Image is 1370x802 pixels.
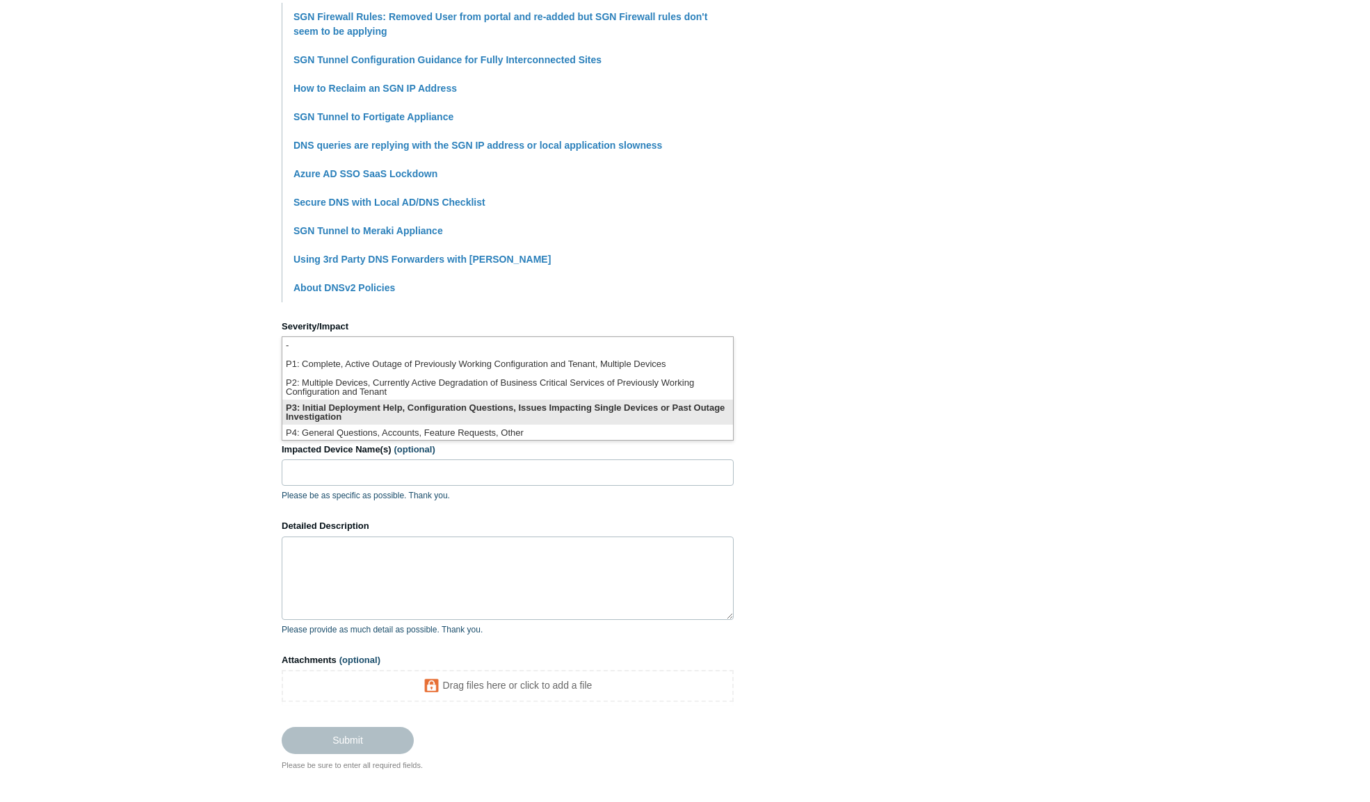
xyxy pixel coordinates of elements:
[293,111,453,122] a: SGN Tunnel to Fortigate Appliance
[293,282,395,293] a: About DNSv2 Policies
[282,623,734,636] p: Please provide as much detail as possible. Thank you.
[339,655,380,665] span: (optional)
[282,727,414,753] input: Submit
[293,197,485,208] a: Secure DNS with Local AD/DNS Checklist
[282,356,733,375] li: P1: Complete, Active Outage of Previously Working Configuration and Tenant, Multiple Devices
[282,653,734,667] label: Attachments
[293,225,443,236] a: SGN Tunnel to Meraki Appliance
[282,400,733,425] li: P3: Initial Deployment Help, Configuration Questions, Issues Impacting Single Devices or Past Out...
[293,83,457,94] a: How to Reclaim an SGN IP Address
[282,337,733,356] li: -
[293,11,707,37] a: SGN Firewall Rules: Removed User from portal and re-added but SGN Firewall rules don't seem to be...
[282,375,733,400] li: P2: Multiple Devices, Currently Active Degradation of Business Critical Services of Previously Wo...
[282,425,733,443] li: P4: General Questions, Accounts, Feature Requests, Other
[282,443,734,457] label: Impacted Device Name(s)
[282,519,734,533] label: Detailed Description
[394,444,435,455] span: (optional)
[293,168,437,179] a: Azure AD SSO SaaS Lockdown
[282,760,734,771] div: Please be sure to enter all required fields.
[293,140,662,151] a: DNS queries are replying with the SGN IP address or local application slowness
[282,320,734,334] label: Severity/Impact
[293,54,602,65] a: SGN Tunnel Configuration Guidance for Fully Interconnected Sites
[282,489,734,502] p: Please be as specific as possible. Thank you.
[293,254,551,265] a: Using 3rd Party DNS Forwarders with [PERSON_NAME]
